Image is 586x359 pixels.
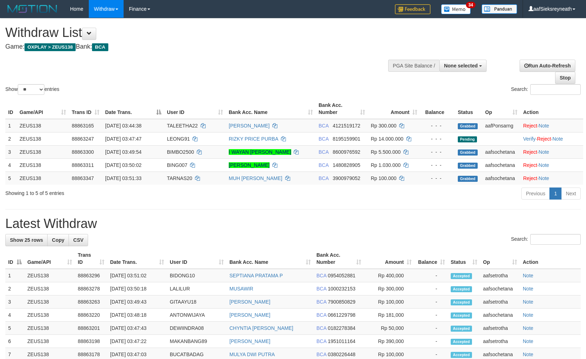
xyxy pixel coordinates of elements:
span: Copy 0661229798 to clipboard [328,312,356,318]
td: ANTONWIJAYA [167,309,227,322]
span: Copy [52,237,64,243]
td: 1 [5,269,25,282]
a: Reject [537,136,551,142]
span: BCA [316,325,326,331]
a: Verify [523,136,536,142]
td: - [414,295,448,309]
span: 88863247 [72,136,94,142]
td: ZEUS138 [25,295,75,309]
span: Grabbed [458,123,478,129]
td: 88863296 [75,269,107,282]
th: Amount: activate to sort column ascending [364,249,414,269]
td: 88863278 [75,282,107,295]
span: Copy 1480828905 to clipboard [333,162,360,168]
td: aafsochetana [480,309,520,322]
td: aafsetrotha [480,335,520,348]
span: Rp 1.030.000 [371,162,401,168]
span: OXPLAY > ZEUS138 [25,43,76,51]
td: aafsochetana [482,172,520,185]
td: Rp 181,000 [364,309,414,322]
td: aafsochetana [482,145,520,158]
a: Reject [523,149,537,155]
th: ID: activate to sort column descending [5,249,25,269]
a: SEPTIANA PRATAMA P [229,273,283,278]
span: Accepted [451,299,472,305]
td: Rp 50,000 [364,322,414,335]
td: 1 [5,119,17,132]
span: 88863311 [72,162,94,168]
a: MULYA DWI PUTRA [229,352,275,357]
a: Reject [523,175,537,181]
td: 4 [5,158,17,172]
td: 2 [5,282,25,295]
th: Bank Acc. Name: activate to sort column ascending [226,99,316,119]
a: Note [552,136,563,142]
span: [DATE] 03:49:54 [105,149,141,155]
span: Copy 8195159901 to clipboard [333,136,360,142]
a: Run Auto-Refresh [520,60,575,72]
span: BCA [319,175,329,181]
a: CSV [69,234,88,246]
a: CHYNTIA [PERSON_NAME] [229,325,293,331]
span: Accepted [451,286,472,292]
th: Amount: activate to sort column ascending [368,99,420,119]
td: · [520,145,583,158]
td: 6 [5,335,25,348]
th: Status: activate to sort column ascending [448,249,480,269]
a: I WAYAN [PERSON_NAME] [229,149,291,155]
a: [PERSON_NAME] [229,312,270,318]
span: Accepted [451,273,472,279]
a: Note [523,352,533,357]
td: aafsetrotha [480,295,520,309]
td: aafsochetana [482,158,520,172]
a: [PERSON_NAME] [229,123,270,129]
span: Grabbed [458,176,478,182]
td: MAKANBANG89 [167,335,227,348]
td: aafsetrotha [480,322,520,335]
a: Stop [555,72,575,84]
td: 88863198 [75,335,107,348]
td: ZEUS138 [25,335,75,348]
span: BCA [319,162,329,168]
td: BIDONG10 [167,269,227,282]
span: Show 25 rows [10,237,43,243]
span: [DATE] 03:47:47 [105,136,141,142]
td: [DATE] 03:50:18 [107,282,167,295]
span: BCA [319,136,329,142]
a: Show 25 rows [5,234,48,246]
span: Rp 100.000 [371,175,396,181]
th: Bank Acc. Number: activate to sort column ascending [316,99,368,119]
td: aafsochetana [480,282,520,295]
td: · [520,158,583,172]
span: None selected [444,63,478,69]
span: Copy 0380226448 to clipboard [328,352,356,357]
input: Search: [530,84,581,95]
td: ZEUS138 [25,309,75,322]
a: Note [539,123,549,129]
td: GITAAYU18 [167,295,227,309]
td: [DATE] 03:49:43 [107,295,167,309]
a: [PERSON_NAME] [229,299,270,305]
span: Rp 5.500.000 [371,149,401,155]
th: Op: activate to sort column ascending [482,99,520,119]
div: PGA Site Balance / [388,60,439,72]
a: Reject [523,162,537,168]
td: 5 [5,172,17,185]
span: Grabbed [458,149,478,156]
span: Copy 3900979052 to clipboard [333,175,360,181]
th: Date Trans.: activate to sort column descending [102,99,164,119]
td: 88863220 [75,309,107,322]
td: ZEUS138 [17,172,69,185]
th: Balance: activate to sort column ascending [414,249,448,269]
span: LEONG91 [167,136,190,142]
span: 88863165 [72,123,94,129]
img: panduan.png [482,4,517,14]
div: - - - [423,162,452,169]
span: [DATE] 03:50:02 [105,162,141,168]
td: · [520,119,583,132]
th: Game/API: activate to sort column ascending [25,249,75,269]
span: Copy 4121519172 to clipboard [333,123,360,129]
span: Copy 0182278384 to clipboard [328,325,356,331]
td: 88863263 [75,295,107,309]
span: Pending [458,136,477,142]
